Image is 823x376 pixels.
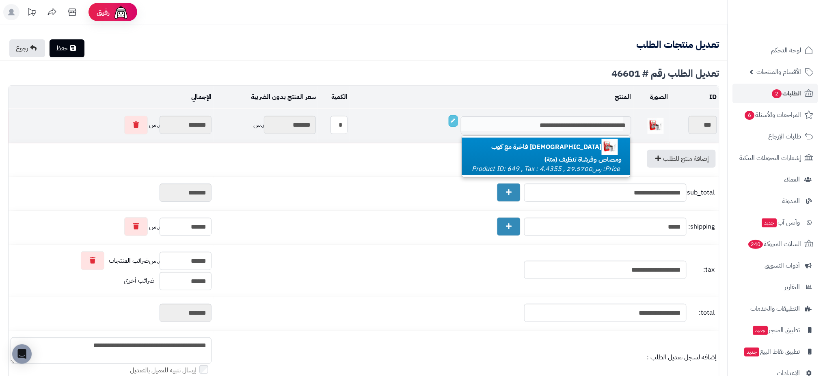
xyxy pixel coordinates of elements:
[11,217,212,236] div: ر.س
[752,324,800,336] span: تطبيق المتجر
[124,276,155,286] span: ضرائب أخرى
[749,240,763,249] span: 240
[8,69,719,78] div: تعديل الطلب رقم # 46601
[733,256,818,275] a: أدوات التسويق
[757,66,801,78] span: الأقسام والمنتجات
[9,86,214,108] td: الإجمالي
[762,218,777,227] span: جديد
[472,164,620,174] small: Price: رس29.5700 , Product ID: 649 , Tax : 4.4355
[744,346,800,357] span: تطبيق نقاط البيع
[745,348,760,357] span: جديد
[740,152,801,164] span: إشعارات التحويلات البنكية
[633,86,670,108] td: الصورة
[733,320,818,340] a: تطبيق المتجرجديد
[216,116,315,134] div: ر.س
[689,222,715,231] span: shipping:
[9,39,45,57] a: رجوع
[97,7,110,17] span: رفيق
[765,260,800,271] span: أدوات التسويق
[745,111,755,120] span: 6
[782,195,800,207] span: المدونة
[733,41,818,60] a: لوحة التحكم
[733,105,818,125] a: المراجعات والأسئلة6
[733,213,818,232] a: وآتس آبجديد
[733,170,818,189] a: العملاء
[753,326,768,335] span: جديد
[318,86,350,108] td: الكمية
[647,150,716,168] a: إضافة منتج للطلب
[733,191,818,211] a: المدونة
[733,234,818,254] a: السلات المتروكة240
[784,174,800,185] span: العملاء
[113,4,129,20] img: ai-face.png
[771,88,801,99] span: الطلبات
[748,238,801,250] span: السلات المتروكة
[216,353,717,362] div: إضافة لسجل تعديل الطلب :
[350,86,633,108] td: المنتج
[602,139,618,155] img: 1742739165-Mate%20Don%20Omar%20Bundle-40x40.jpg
[50,39,84,57] a: حفظ
[689,188,715,197] span: sub_total:
[785,281,800,293] span: التقارير
[109,256,149,266] span: ضرائب المنتجات
[648,118,664,134] img: 1742739165-Mate%20Don%20Omar%20Bundle-40x40.jpg
[22,4,42,22] a: تحديثات المنصة
[689,308,715,318] span: total:
[733,299,818,318] a: التطبيقات والخدمات
[769,131,801,142] span: طلبات الإرجاع
[130,366,212,375] label: إرسال تنبيه للعميل بالتعديل
[637,37,719,52] b: تعديل منتجات الطلب
[744,109,801,121] span: المراجعات والأسئلة
[12,344,32,364] div: Open Intercom Messenger
[689,265,715,274] span: tax:
[11,251,212,270] div: ر.س
[751,303,800,314] span: التطبيقات والخدمات
[733,127,818,146] a: طلبات الإرجاع
[214,86,318,108] td: سعر المنتج بدون الضريبة
[733,277,818,297] a: التقارير
[670,86,719,108] td: ID
[11,116,212,134] div: ر.س
[733,84,818,103] a: الطلبات2
[761,217,800,228] span: وآتس آب
[772,89,782,98] span: 2
[733,342,818,361] a: تطبيق نقاط البيعجديد
[733,148,818,168] a: إشعارات التحويلات البنكية
[200,365,209,374] input: إرسال تنبيه للعميل بالتعديل
[771,45,801,56] span: لوحة التحكم
[492,142,622,165] b: [DEMOGRAPHIC_DATA] فاخرة مع كوب ومصاص وفرشاة تنظيف (متة)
